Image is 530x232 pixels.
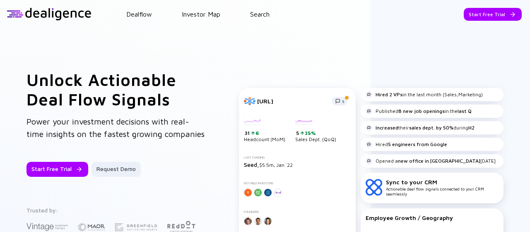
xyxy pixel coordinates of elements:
[244,161,259,168] span: Seed,
[244,156,351,159] div: Last Funding
[244,210,351,214] div: Founders
[244,119,285,143] div: Headcount (MoM)
[376,125,398,131] strong: Increased
[115,223,157,231] img: Greenfield Partners
[245,130,285,137] div: 31
[295,119,336,143] div: Sales Dept. (QoQ)
[366,108,472,115] div: Published in the
[409,125,453,131] strong: sales dept. by 50%
[366,125,475,131] div: their during
[126,10,152,18] a: Dealflow
[386,178,499,196] div: Actionable deal flow signals connected to your CRM seamlessly
[26,70,206,109] h1: Unlock Actionable Deal Flow Signals
[257,98,327,105] div: [URL]
[255,130,259,136] div: 6
[366,91,483,98] div: in the last month (Sales,Marketing)
[386,178,499,186] div: Sync to your CRM
[244,181,351,185] div: Notable Investors
[468,125,475,131] strong: H2
[376,91,402,98] strong: Hired 2 VPs
[92,162,141,177] button: Request Demo
[398,158,480,164] strong: new office in [GEOGRAPHIC_DATA]
[26,162,88,177] button: Start Free Trial
[366,158,496,164] div: Opened a [DATE]
[366,214,499,221] div: Employee Growth / Geography
[244,161,351,168] div: $5.5m, Jan `22
[366,141,447,148] div: Hired
[304,130,316,136] div: 25%
[250,10,270,18] a: Search
[464,8,522,21] button: Start Free Trial
[458,108,472,114] strong: last Q
[26,117,205,139] span: Power your investment decisions with real-time insights on the fastest growing companies
[388,141,447,147] strong: 5 engineers from Google
[182,10,220,18] a: Investor Map
[26,222,68,232] img: Vintage Investment Partners
[398,108,445,114] strong: 8 new job openings
[26,207,204,214] div: Trusted by:
[296,130,336,137] div: 5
